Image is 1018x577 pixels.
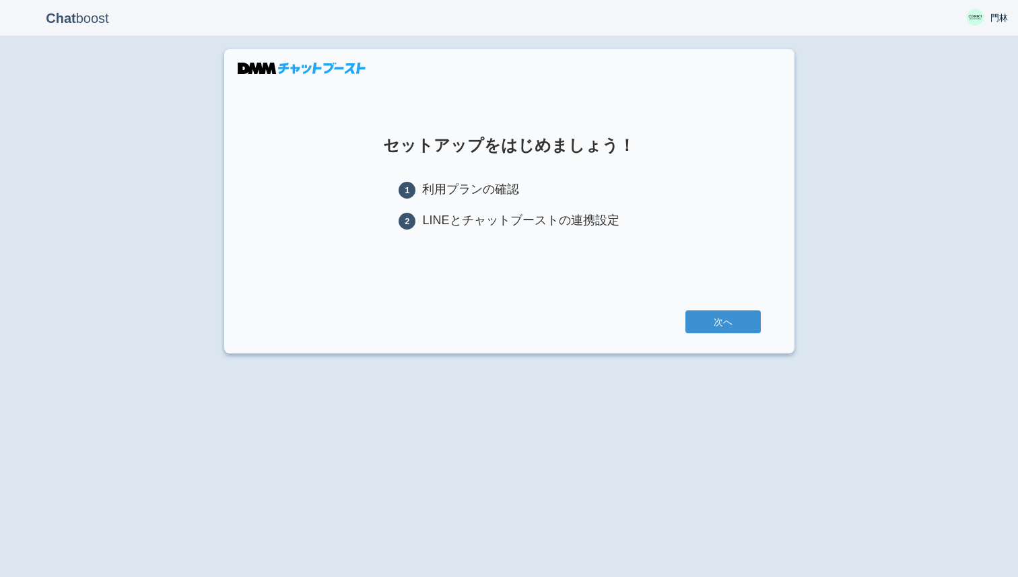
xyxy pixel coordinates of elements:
span: 門林 [990,11,1008,25]
a: 次へ [685,310,761,333]
span: 2 [399,213,415,230]
span: 1 [399,182,415,199]
p: boost [10,1,145,35]
li: 利用プランの確認 [399,181,619,199]
h1: セットアップをはじめましょう！ [258,137,761,154]
img: DMMチャットブースト [238,63,366,74]
li: LINEとチャットブーストの連携設定 [399,212,619,230]
img: User Image [967,9,984,26]
b: Chat [46,11,75,26]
